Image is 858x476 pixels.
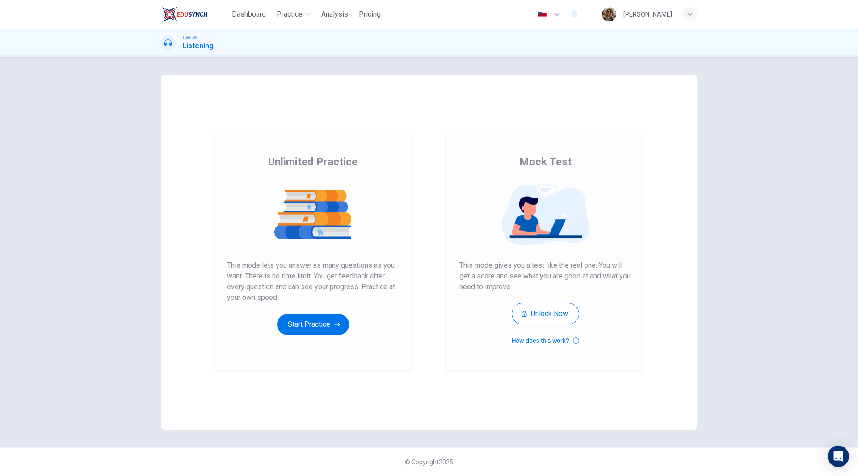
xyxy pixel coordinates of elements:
[405,459,453,466] span: © Copyright 2025
[623,9,672,20] div: [PERSON_NAME]
[277,9,303,20] span: Practice
[359,9,381,20] span: Pricing
[232,9,266,20] span: Dashboard
[602,7,616,21] img: Profile picture
[228,6,269,22] button: Dashboard
[318,6,352,22] button: Analysis
[277,314,349,335] button: Start Practice
[182,34,197,41] span: TOEFL®
[511,335,579,346] button: How does this work?
[519,155,572,169] span: Mock Test
[828,446,849,467] div: Open Intercom Messenger
[459,260,631,292] span: This mode gives you a test like the real one. You will get a score and see what you are good at a...
[227,260,399,303] span: This mode lets you answer as many questions as you want. There is no time limit. You get feedback...
[273,6,314,22] button: Practice
[537,11,548,18] img: en
[512,303,579,324] button: Unlock Now
[182,41,214,51] h1: Listening
[355,6,384,22] button: Pricing
[321,9,348,20] span: Analysis
[161,5,208,23] img: EduSynch logo
[161,5,228,23] a: EduSynch logo
[268,155,357,169] span: Unlimited Practice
